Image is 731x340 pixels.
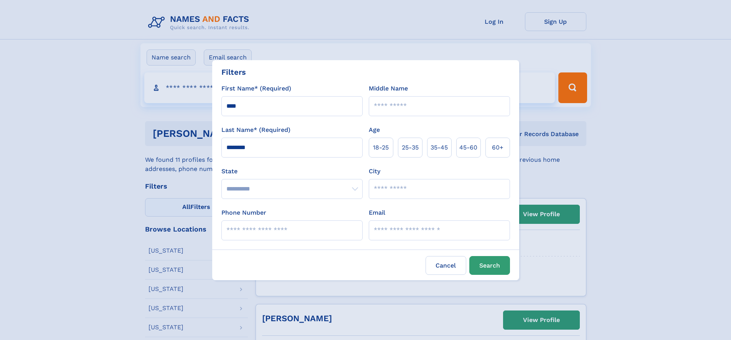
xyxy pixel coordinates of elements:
[459,143,477,152] span: 45‑60
[431,143,448,152] span: 35‑45
[402,143,419,152] span: 25‑35
[221,84,291,93] label: First Name* (Required)
[369,84,408,93] label: Middle Name
[492,143,503,152] span: 60+
[369,208,385,217] label: Email
[369,167,380,176] label: City
[221,167,363,176] label: State
[369,125,380,135] label: Age
[426,256,466,275] label: Cancel
[373,143,389,152] span: 18‑25
[221,125,290,135] label: Last Name* (Required)
[221,66,246,78] div: Filters
[221,208,266,217] label: Phone Number
[469,256,510,275] button: Search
